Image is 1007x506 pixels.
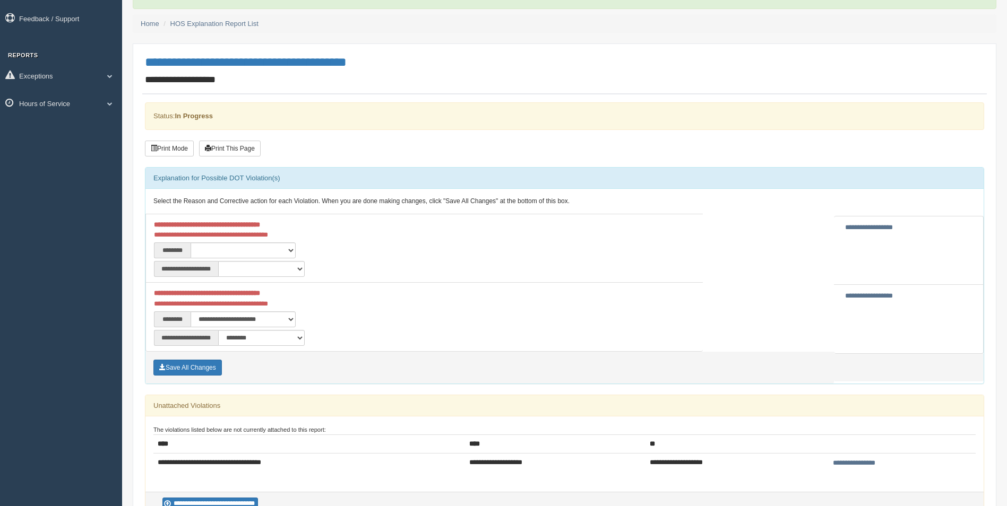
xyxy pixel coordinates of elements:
button: Print Mode [145,141,194,156]
div: Unattached Violations [145,395,984,416]
small: The violations listed below are not currently attached to this report: [153,426,326,433]
div: Explanation for Possible DOT Violation(s) [145,168,984,189]
a: HOS Explanation Report List [170,20,259,28]
button: Print This Page [199,141,261,156]
button: Save [153,360,222,376]
strong: In Progress [175,112,213,120]
div: Select the Reason and Corrective action for each Violation. When you are done making changes, cli... [145,189,984,214]
a: Home [141,20,159,28]
div: Status: [145,102,984,129]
